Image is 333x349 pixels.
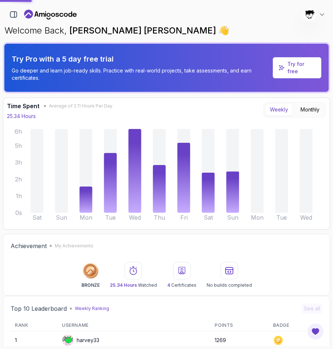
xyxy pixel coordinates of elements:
span: 👋 [218,24,231,37]
tspan: 1h [16,192,22,200]
th: Points [210,319,268,332]
th: Badge [269,319,322,332]
tspan: 2h [15,176,22,183]
p: Watched [110,282,157,288]
span: Average of 2.11 Hours Per Day [49,103,112,109]
a: Try for free [273,57,321,78]
tspan: Tue [276,214,287,221]
tspan: Wed [300,214,312,221]
h2: Top 10 Leaderboard [11,304,67,313]
tspan: Fri [180,214,188,221]
p: Certificates [167,282,196,288]
button: user profile image [302,7,326,22]
div: harvey33 [62,334,99,346]
button: Weekly [265,103,293,116]
tspan: Mon [251,214,264,221]
tspan: Thu [154,214,165,221]
tspan: Mon [80,214,92,221]
p: BRONZE [81,282,100,288]
a: Landing page [24,9,77,20]
tspan: 0s [15,209,22,216]
p: Try Pro with a 5 day free trial [12,54,270,64]
span: [PERSON_NAME] [PERSON_NAME] [69,25,218,36]
th: Rank [11,319,58,332]
tspan: Sat [204,214,213,221]
img: default monster avatar [62,335,73,346]
tspan: 5h [15,142,22,149]
p: Welcome Back, [4,25,329,36]
p: Go deeper and learn job-ready skills. Practice with real-world projects, take assessments, and ea... [12,67,270,82]
h3: Time Spent [7,102,39,110]
tspan: Sun [227,214,238,221]
tspan: Wed [129,214,141,221]
p: My Achievements [55,243,93,249]
th: Username [58,319,210,332]
tspan: Sun [56,214,67,221]
button: Monthly [296,103,324,116]
button: Open Feedback Button [307,323,324,340]
p: Weekly Ranking [75,306,109,311]
img: user profile image [303,8,317,21]
a: Try for free [287,60,315,75]
p: No builds completed [207,282,252,288]
tspan: 3h [15,159,22,166]
h2: Achievement [11,242,47,250]
span: 25.34 Hours [110,282,137,288]
button: See all [302,303,322,314]
tspan: Tue [105,214,116,221]
span: 4 [167,282,170,288]
tspan: Sat [32,214,42,221]
tspan: 6h [15,128,22,135]
p: 25.34 Hours [7,113,36,120]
